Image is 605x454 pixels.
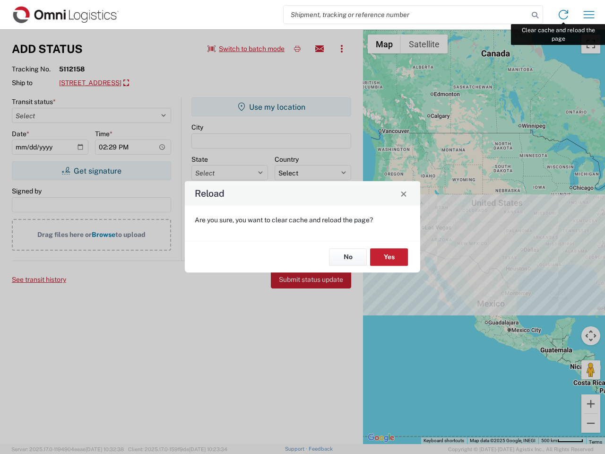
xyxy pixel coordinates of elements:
[195,187,225,201] h4: Reload
[397,187,410,200] button: Close
[284,6,528,24] input: Shipment, tracking or reference number
[370,248,408,266] button: Yes
[329,248,367,266] button: No
[195,216,410,224] p: Are you sure, you want to clear cache and reload the page?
